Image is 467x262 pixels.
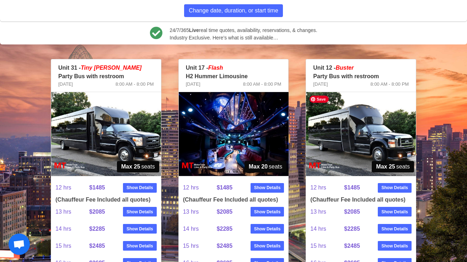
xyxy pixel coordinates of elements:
[179,92,289,176] img: 17%2002.jpg
[186,81,200,88] span: [DATE]
[189,27,199,33] b: Live
[344,185,360,191] strong: $1485
[310,196,412,203] h4: (Chauffeur Fee Included all quotes)
[127,185,153,191] strong: Show Details
[170,34,317,42] span: Industry Exclusive. Here’s what is still available…
[249,162,268,171] strong: Max 20
[336,65,354,71] em: Buster
[344,209,360,215] strong: $2085
[183,179,217,196] span: 12 hrs
[55,179,89,196] span: 12 hrs
[89,226,105,232] strong: $2285
[245,161,287,172] span: seats
[254,226,281,232] strong: Show Details
[89,185,105,191] strong: $1485
[313,64,409,72] p: Unit 12 -
[117,161,159,172] span: seats
[381,185,408,191] strong: Show Details
[217,185,233,191] strong: $1485
[89,243,105,249] strong: $2485
[381,226,408,232] strong: Show Details
[127,226,153,232] strong: Show Details
[81,65,141,71] span: Tiny [PERSON_NAME]
[127,209,153,215] strong: Show Details
[376,162,395,171] strong: Max 25
[183,237,217,255] span: 15 hrs
[372,161,414,172] span: seats
[254,243,281,249] strong: Show Details
[217,243,233,249] strong: $2485
[370,81,409,88] span: 8:00 AM - 8:00 PM
[310,237,344,255] span: 15 hrs
[189,6,278,15] span: Change date, duration, or start time
[310,96,329,103] span: Save
[183,203,217,220] span: 13 hrs
[313,72,409,81] p: Party Bus with restroom
[344,243,360,249] strong: $2485
[254,185,281,191] strong: Show Details
[217,226,233,232] strong: $2285
[310,220,344,237] span: 14 hrs
[186,64,281,72] p: Unit 17 -
[58,81,73,88] span: [DATE]
[55,237,89,255] span: 15 hrs
[51,92,161,176] img: 31%2001.jpg
[313,81,328,88] span: [DATE]
[121,162,140,171] strong: Max 25
[381,243,408,249] strong: Show Details
[127,243,153,249] strong: Show Details
[310,203,344,220] span: 13 hrs
[55,203,89,220] span: 13 hrs
[183,196,284,203] h4: (Chauffeur Fee Included all quotes)
[55,220,89,237] span: 14 hrs
[243,81,281,88] span: 8:00 AM - 8:00 PM
[208,65,223,71] em: Flash
[306,92,416,176] img: 12%2001.jpg
[344,226,360,232] strong: $2285
[89,209,105,215] strong: $2085
[381,209,408,215] strong: Show Details
[217,209,233,215] strong: $2085
[9,234,30,255] a: Open chat
[310,179,344,196] span: 12 hrs
[183,220,217,237] span: 14 hrs
[254,209,281,215] strong: Show Details
[58,64,154,72] p: Unit 31 -
[184,4,283,17] button: Change date, duration, or start time
[55,196,157,203] h4: (Chauffeur Fee Included all quotes)
[116,81,154,88] span: 8:00 AM - 8:00 PM
[170,27,317,34] span: 24/7/365 real time quotes, availability, reservations, & changes.
[58,72,154,81] p: Party Bus with restroom
[186,72,281,81] p: H2 Hummer Limousine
